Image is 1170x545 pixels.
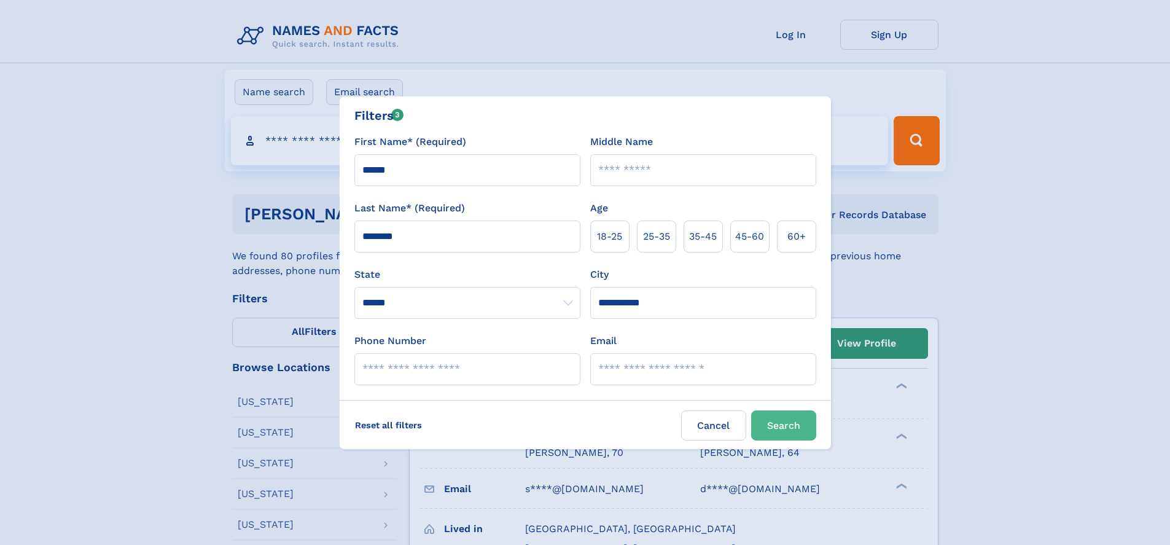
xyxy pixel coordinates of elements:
[689,229,717,244] span: 35‑45
[735,229,764,244] span: 45‑60
[354,135,466,149] label: First Name* (Required)
[347,410,430,440] label: Reset all filters
[590,201,608,216] label: Age
[354,106,404,125] div: Filters
[681,410,746,441] label: Cancel
[590,334,617,348] label: Email
[590,267,609,282] label: City
[643,229,670,244] span: 25‑35
[751,410,816,441] button: Search
[354,267,580,282] label: State
[787,229,806,244] span: 60+
[590,135,653,149] label: Middle Name
[354,201,465,216] label: Last Name* (Required)
[597,229,622,244] span: 18‑25
[354,334,426,348] label: Phone Number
